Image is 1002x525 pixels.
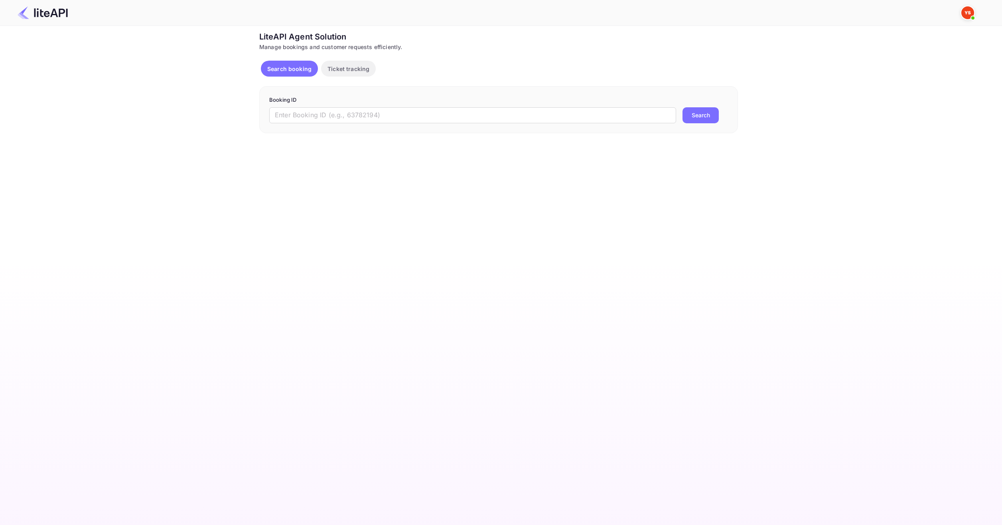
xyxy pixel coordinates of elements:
p: Search booking [267,65,312,73]
div: LiteAPI Agent Solution [259,31,738,43]
p: Booking ID [269,96,728,104]
p: Ticket tracking [327,65,369,73]
img: LiteAPI Logo [18,6,68,19]
button: Search [682,107,719,123]
img: Yandex Support [961,6,974,19]
input: Enter Booking ID (e.g., 63782194) [269,107,676,123]
div: Manage bookings and customer requests efficiently. [259,43,738,51]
